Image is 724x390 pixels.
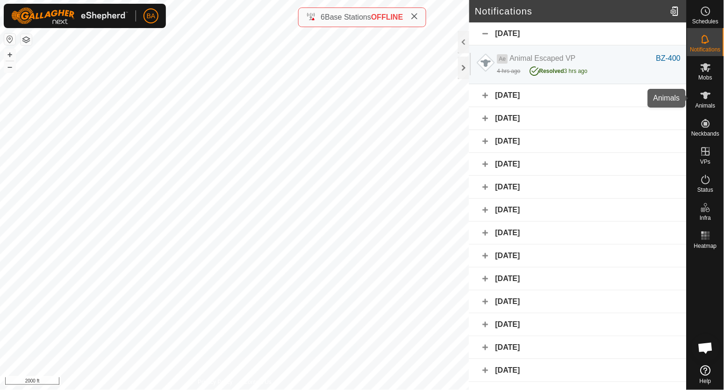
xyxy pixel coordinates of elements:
[469,22,687,45] div: [DATE]
[469,245,687,267] div: [DATE]
[695,103,716,108] span: Animals
[700,215,711,221] span: Infra
[530,64,588,75] div: 3 hrs ago
[469,267,687,290] div: [DATE]
[700,378,711,384] span: Help
[699,75,712,80] span: Mobs
[475,6,667,17] h2: Notifications
[244,378,272,386] a: Contact Us
[497,67,521,75] div: 4 hrs ago
[687,361,724,388] a: Help
[692,19,718,24] span: Schedules
[539,68,564,74] span: Resolved
[325,13,371,21] span: Base Stations
[469,222,687,245] div: [DATE]
[321,13,325,21] span: 6
[469,153,687,176] div: [DATE]
[469,130,687,153] div: [DATE]
[198,378,233,386] a: Privacy Policy
[371,13,403,21] span: OFFLINE
[469,359,687,382] div: [DATE]
[469,107,687,130] div: [DATE]
[469,199,687,222] div: [DATE]
[469,336,687,359] div: [DATE]
[469,290,687,313] div: [DATE]
[697,187,713,193] span: Status
[692,334,720,362] div: Open chat
[469,313,687,336] div: [DATE]
[147,11,156,21] span: BA
[657,53,681,64] div: BZ-400
[497,54,508,64] span: Ae
[21,34,32,45] button: Map Layers
[11,7,128,24] img: Gallagher Logo
[691,131,719,137] span: Neckbands
[694,243,717,249] span: Heatmap
[469,84,687,107] div: [DATE]
[700,159,710,165] span: VPs
[510,54,576,62] span: Animal Escaped VP
[469,176,687,199] div: [DATE]
[690,47,721,52] span: Notifications
[4,61,15,72] button: –
[4,49,15,60] button: +
[4,34,15,45] button: Reset Map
